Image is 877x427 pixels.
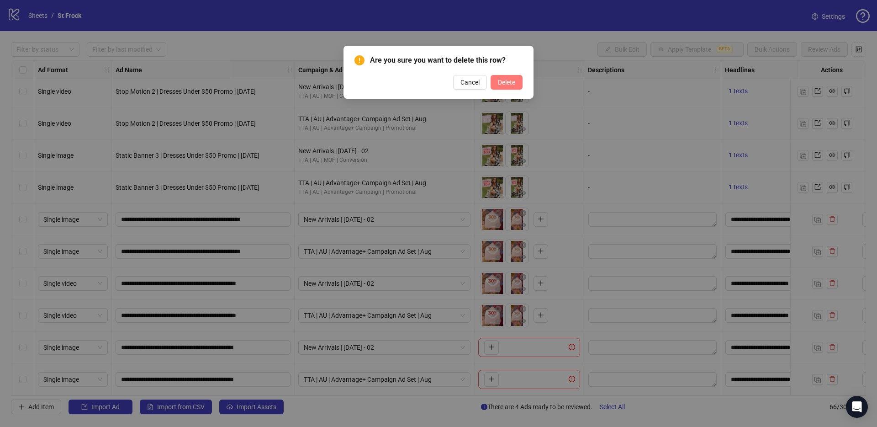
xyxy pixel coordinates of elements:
span: exclamation-circle [354,55,365,65]
div: Open Intercom Messenger [846,396,868,418]
span: Cancel [460,79,480,86]
span: Delete [498,79,515,86]
span: Are you sure you want to delete this row? [370,55,523,66]
button: Delete [491,75,523,90]
button: Cancel [453,75,487,90]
